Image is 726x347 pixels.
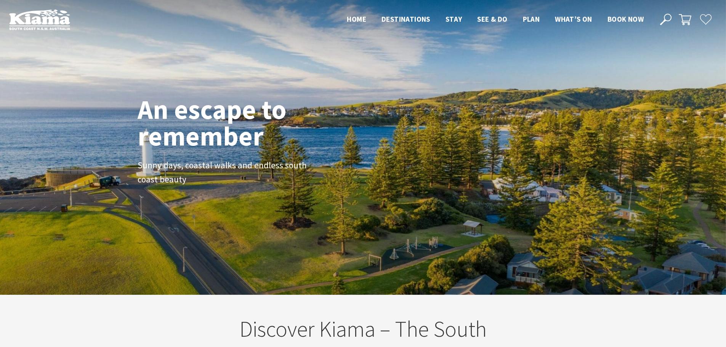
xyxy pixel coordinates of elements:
[381,14,430,24] span: Destinations
[347,14,366,24] span: Home
[607,14,644,24] span: Book now
[138,158,309,187] p: Sunny days, coastal walks and endless south coast beauty
[446,14,462,24] span: Stay
[339,13,651,26] nav: Main Menu
[477,14,507,24] span: See & Do
[523,14,540,24] span: Plan
[138,96,347,149] h1: An escape to remember
[9,9,70,30] img: Kiama Logo
[555,14,592,24] span: What’s On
